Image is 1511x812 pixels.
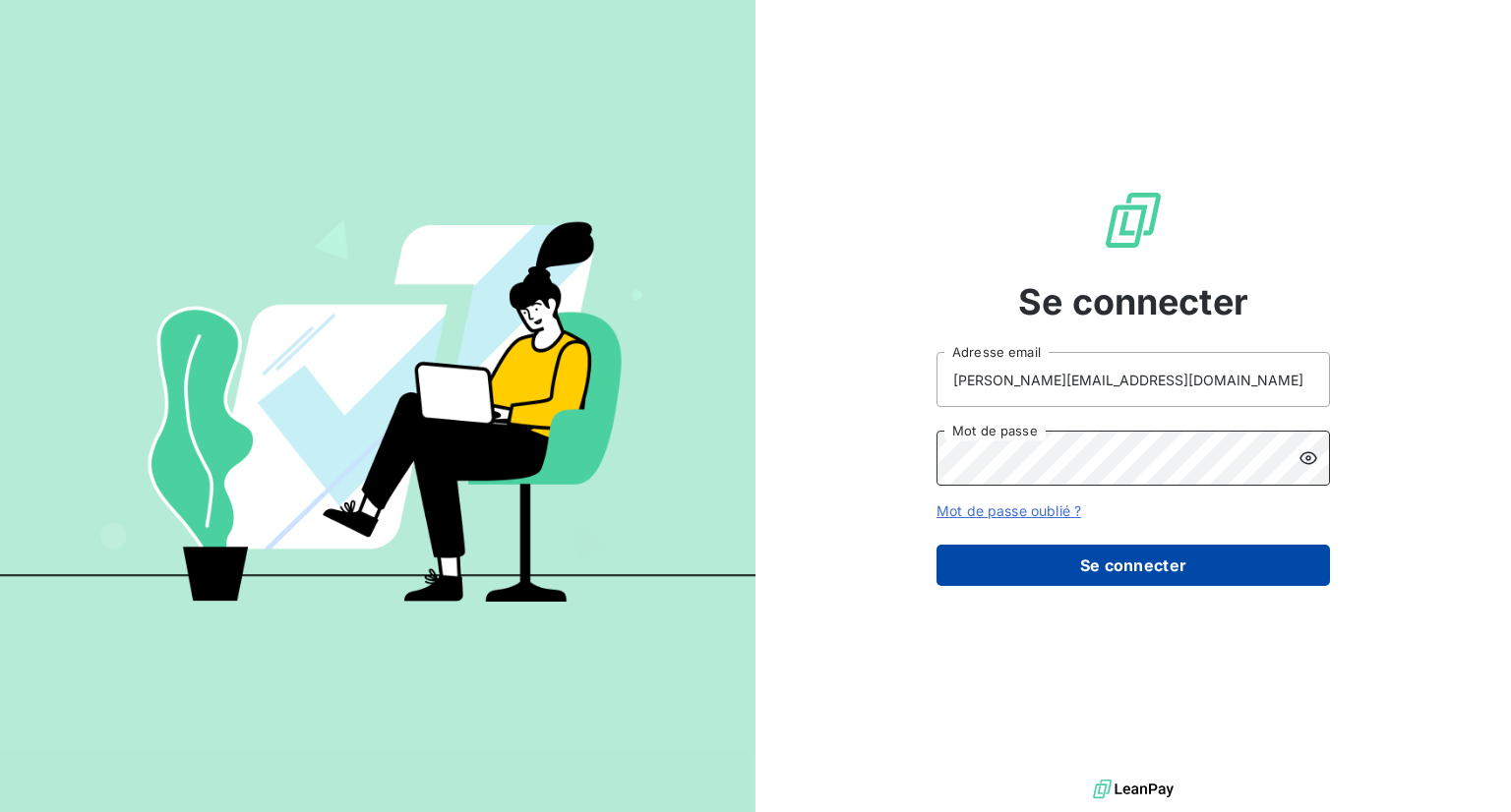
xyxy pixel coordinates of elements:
input: placeholder [937,352,1330,407]
a: Mot de passe oublié ? [937,502,1081,519]
button: Se connecter [937,545,1330,586]
img: Logo LeanPay [1102,189,1165,252]
span: Se connecter [1018,275,1248,328]
img: logo [1093,775,1174,804]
